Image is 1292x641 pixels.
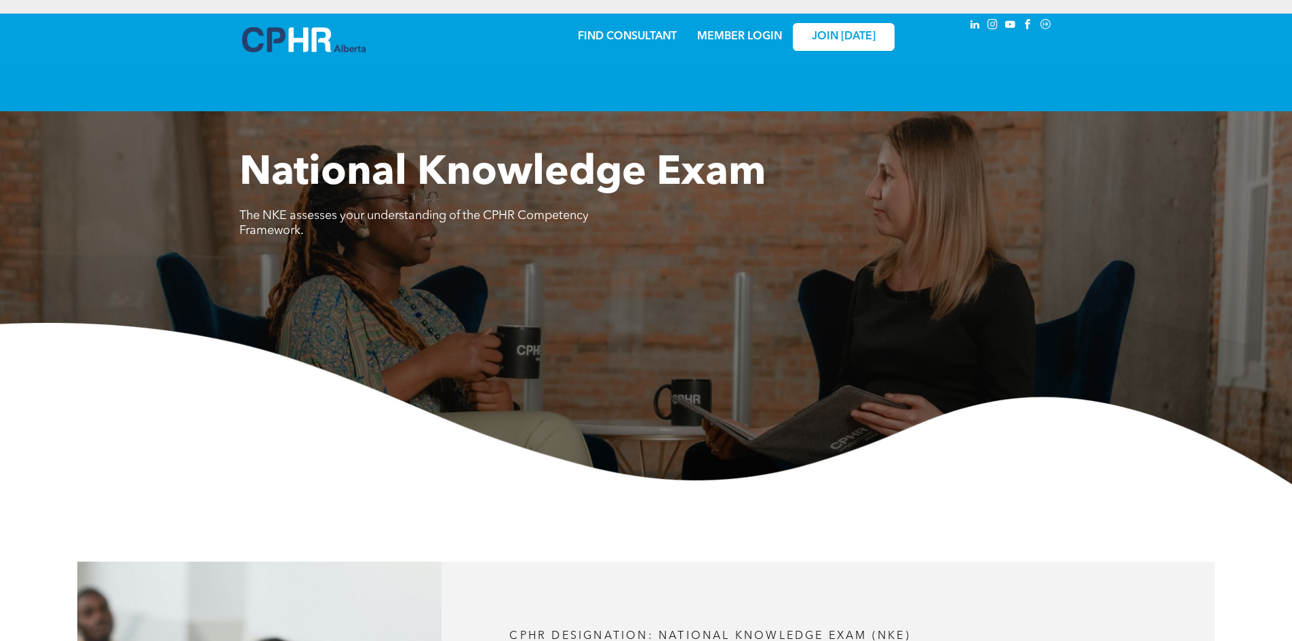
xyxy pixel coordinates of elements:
[1021,17,1036,35] a: facebook
[239,153,766,194] span: National Knowledge Exam
[793,23,895,51] a: JOIN [DATE]
[578,31,677,42] a: FIND CONSULTANT
[812,31,876,43] span: JOIN [DATE]
[1038,17,1053,35] a: Social network
[1003,17,1018,35] a: youtube
[239,210,589,237] span: The NKE assesses your understanding of the CPHR Competency Framework.
[697,31,782,42] a: MEMBER LOGIN
[985,17,1000,35] a: instagram
[242,27,366,52] img: A blue and white logo for cp alberta
[968,17,983,35] a: linkedin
